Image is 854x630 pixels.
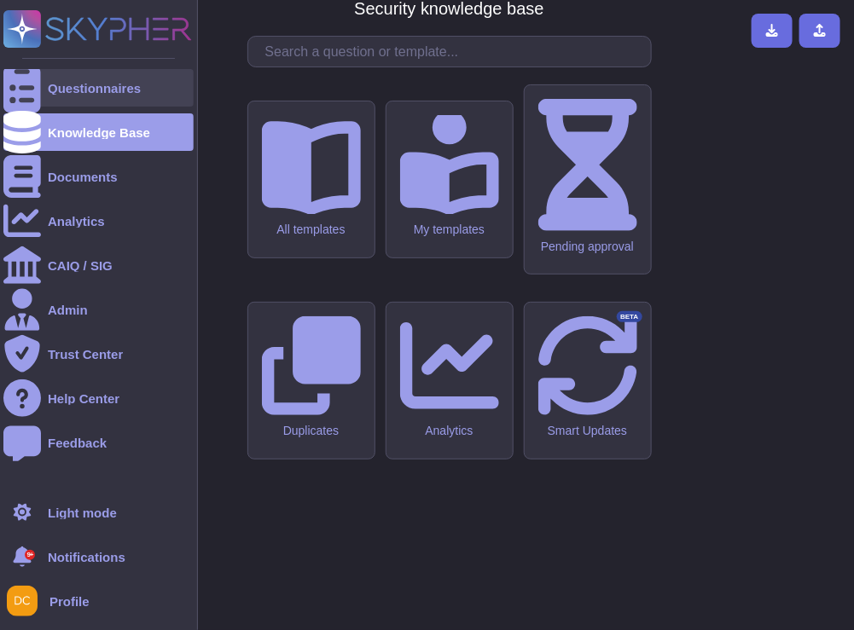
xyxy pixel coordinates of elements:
[48,348,123,361] div: Trust Center
[48,215,105,228] div: Analytics
[257,37,651,66] input: Search a question or template...
[3,291,194,328] a: Admin
[400,223,499,237] div: My templates
[7,586,38,616] img: user
[3,113,194,151] a: Knowledge Base
[3,69,194,107] a: Questionnaires
[262,223,361,237] div: All templates
[3,424,194,461] a: Feedback
[48,126,150,139] div: Knowledge Base
[49,595,90,608] span: Profile
[48,436,107,449] div: Feedback
[617,311,642,323] div: BETA
[3,202,194,240] a: Analytics
[48,303,88,316] div: Admin
[262,424,361,438] div: Duplicates
[538,424,637,438] div: Smart Updates
[3,335,194,373] a: Trust Center
[400,424,499,438] div: Analytics
[3,379,194,417] a: Help Center
[48,551,125,564] span: Notifications
[48,171,118,183] div: Documents
[48,82,141,95] div: Questionnaires
[3,158,194,195] a: Documents
[25,550,35,560] div: 9+
[48,392,119,405] div: Help Center
[3,582,49,620] button: user
[3,246,194,284] a: CAIQ / SIG
[538,240,637,254] div: Pending approval
[48,259,113,272] div: CAIQ / SIG
[48,506,117,519] div: Light mode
